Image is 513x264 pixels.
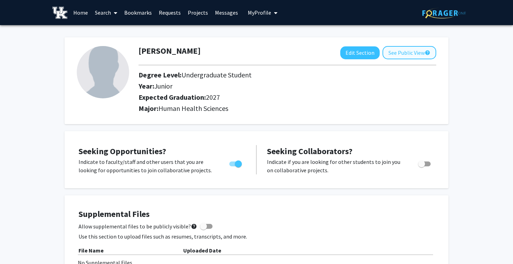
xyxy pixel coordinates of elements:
[183,247,221,254] b: Uploaded Date
[340,46,380,59] button: Edit Section
[139,104,436,113] h2: Major:
[154,82,172,90] span: Junior
[79,209,434,219] h4: Supplemental Files
[184,0,211,25] a: Projects
[77,46,129,98] img: Profile Picture
[139,71,388,79] h2: Degree Level:
[79,247,104,254] b: File Name
[79,158,216,174] p: Indicate to faculty/staff and other users that you are looking for opportunities to join collabor...
[415,158,434,168] div: Toggle
[181,70,252,79] span: Undergraduate Student
[79,222,197,231] span: Allow supplemental files to be publicly visible?
[70,0,91,25] a: Home
[206,93,220,101] span: 2027
[211,0,241,25] a: Messages
[139,93,388,101] h2: Expected Graduation:
[267,158,405,174] p: Indicate if you are looking for other students to join you on collaborative projects.
[121,0,155,25] a: Bookmarks
[91,0,121,25] a: Search
[155,0,184,25] a: Requests
[79,146,166,157] span: Seeking Opportunities?
[79,232,434,241] p: Use this section to upload files such as resumes, transcripts, and more.
[425,48,430,57] mat-icon: help
[248,9,271,16] span: My Profile
[226,158,246,168] div: Toggle
[5,233,30,259] iframe: Chat
[139,82,388,90] h2: Year:
[158,104,228,113] span: Human Health Sciences
[382,46,436,59] button: See Public View
[267,146,352,157] span: Seeking Collaborators?
[139,46,201,56] h1: [PERSON_NAME]
[422,8,466,18] img: ForagerOne Logo
[52,7,67,19] img: University of Kentucky Logo
[191,222,197,231] mat-icon: help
